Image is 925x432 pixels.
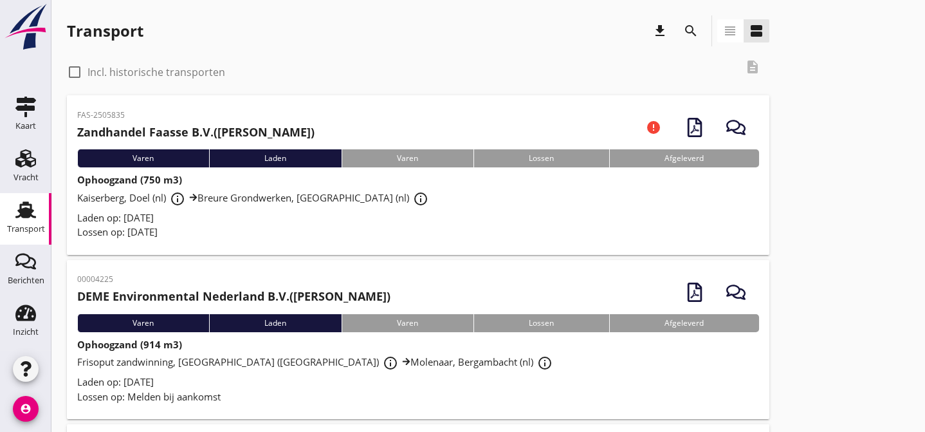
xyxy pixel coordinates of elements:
a: FAS-2505835Zandhandel Faasse B.V.([PERSON_NAME])VarenLadenVarenLossenAfgeleverdOphoogzand (750 m3... [67,95,769,255]
span: Lossen op: [DATE] [77,225,158,238]
p: FAS-2505835 [77,109,315,121]
div: Laden [209,149,342,167]
div: Laden [209,314,342,332]
a: 00004225DEME Environmental Nederland B.V.([PERSON_NAME])VarenLadenVarenLossenAfgeleverdOphoogzand... [67,260,769,420]
div: Inzicht [13,328,39,336]
div: Lossen [473,314,609,332]
div: Varen [342,314,473,332]
i: info_outline [537,355,553,371]
div: Varen [77,314,209,332]
div: Vracht [14,173,39,182]
h2: ([PERSON_NAME]) [77,288,390,305]
i: view_agenda [749,23,764,39]
i: info_outline [383,355,398,371]
span: Laden op: [DATE] [77,211,154,224]
img: logo-small.a267ee39.svg [3,3,49,51]
span: Lossen op: Melden bij aankomst [77,390,221,403]
span: Laden op: [DATE] [77,375,154,388]
h2: ([PERSON_NAME]) [77,124,315,141]
i: info_outline [170,191,185,207]
strong: Ophoogzand (914 m3) [77,338,182,351]
i: download [652,23,668,39]
i: search [683,23,699,39]
div: Berichten [8,276,44,285]
span: Frisoput zandwinning, [GEOGRAPHIC_DATA] ([GEOGRAPHIC_DATA]) Molenaar, Bergambacht (nl) [77,355,556,368]
strong: Ophoogzand (750 m3) [77,173,182,186]
div: Varen [77,149,209,167]
div: Transport [67,21,143,41]
div: Varen [342,149,473,167]
span: Kaiserberg, Doel (nl) Breure Grondwerken, [GEOGRAPHIC_DATA] (nl) [77,191,432,204]
i: account_circle [13,396,39,422]
p: 00004225 [77,274,390,285]
div: Afgeleverd [609,314,759,332]
strong: DEME Environmental Nederland B.V. [77,288,289,304]
i: view_headline [722,23,738,39]
i: info_outline [413,191,428,207]
strong: Zandhandel Faasse B.V. [77,124,214,140]
div: Afgeleverd [609,149,759,167]
div: Kaart [15,122,36,130]
label: Incl. historische transporten [87,66,225,79]
i: error [636,109,672,146]
div: Lossen [473,149,609,167]
div: Transport [7,225,45,233]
